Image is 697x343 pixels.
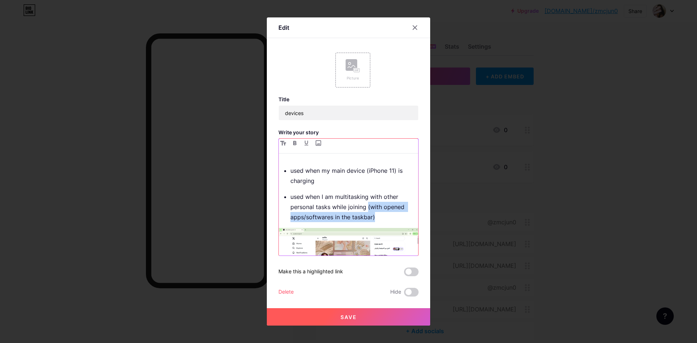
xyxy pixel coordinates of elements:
[278,268,343,276] div: Make this a highlighted link
[267,308,430,326] button: Save
[290,166,418,186] p: used when my main device (iPhone 11) is charging
[278,96,419,102] h3: Title
[278,288,294,297] div: Delete
[279,106,418,120] input: Title
[341,314,357,320] span: Save
[346,75,360,81] div: Picture
[278,129,419,135] h3: Write your story
[290,192,418,222] p: used when I am multitasking with other personal tasks while joining (with opened apps/softwares i...
[390,288,401,297] span: Hide
[278,23,289,32] div: Edit
[279,228,418,306] img: 1cKNYkKlzT2Rs5UC_20250808_181640.png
